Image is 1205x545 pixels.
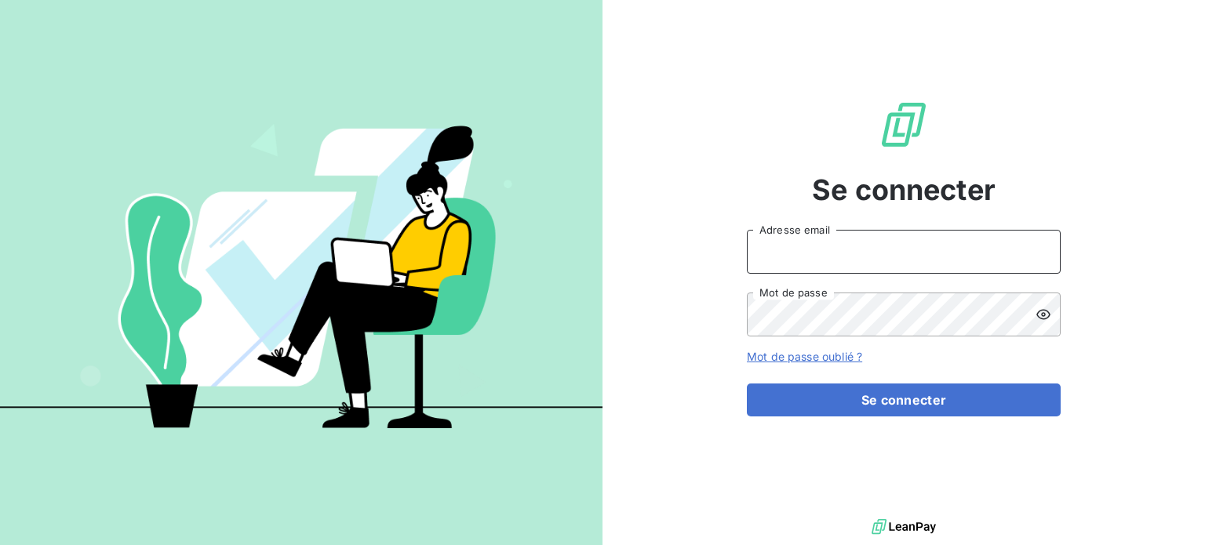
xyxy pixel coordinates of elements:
[879,100,929,150] img: Logo LeanPay
[747,230,1061,274] input: placeholder
[747,383,1061,416] button: Se connecter
[872,515,936,539] img: logo
[747,350,862,363] a: Mot de passe oublié ?
[812,169,996,211] span: Se connecter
